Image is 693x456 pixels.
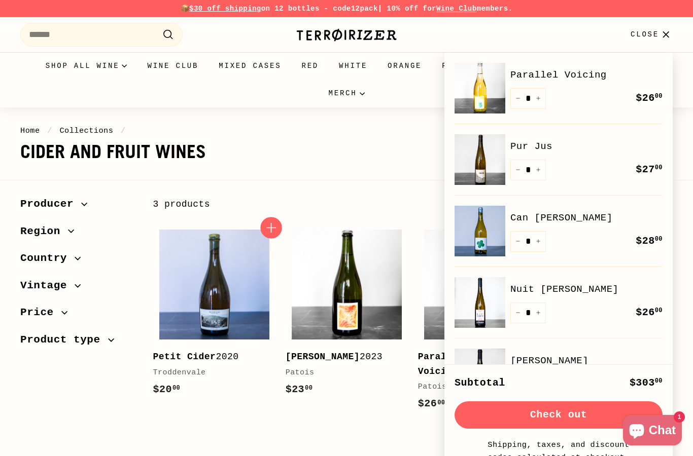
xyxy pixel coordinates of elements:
div: Troddenvale [153,367,265,379]
span: Close [631,29,659,40]
button: Increase item quantity by one [531,231,546,252]
span: $23 [286,384,313,395]
button: Price [20,301,137,329]
button: Reduce item quantity by one [510,88,526,109]
button: Reduce item quantity by one [510,302,526,323]
span: Price [20,304,61,321]
span: / [118,126,128,135]
span: Product type [20,331,108,349]
sup: 00 [172,385,180,392]
span: $26 [418,398,445,409]
span: Country [20,250,75,267]
sup: 00 [655,236,663,243]
a: Can [PERSON_NAME] [510,210,663,225]
span: $20 [153,384,181,395]
sup: 00 [655,93,663,100]
a: Petit Cider2020Troddenvale [153,223,275,408]
button: Region [20,220,137,248]
div: 3 products [153,197,413,212]
sup: 00 [655,164,663,171]
div: Subtotal [455,375,505,391]
b: Petit Cider [153,352,216,362]
a: Parallel Voicing [510,67,663,83]
sup: 00 [305,385,313,392]
span: $27 [636,164,663,175]
button: Reduce item quantity by one [510,160,526,180]
span: $26 [636,307,663,318]
h1: Cider and Fruit Wines [20,142,673,162]
button: Increase item quantity by one [531,88,546,109]
b: [PERSON_NAME] [286,352,360,362]
a: [PERSON_NAME] [510,353,663,368]
p: 📦 on 12 bottles - code | 10% off for members. [20,3,673,14]
span: $30 off shipping [189,5,261,13]
img: Can Marti [455,206,505,256]
button: Producer [20,193,137,220]
span: $26 [636,92,663,104]
span: / [45,126,55,135]
button: Country [20,247,137,275]
nav: breadcrumbs [20,125,673,137]
sup: 00 [437,399,445,406]
inbox-online-store-chat: Shopify online store chat [620,415,685,448]
span: Vintage [20,277,75,294]
a: Rosé [432,52,475,80]
button: Close [625,20,679,50]
sup: 00 [655,377,663,385]
a: Mixed Cases [209,52,291,80]
a: White [329,52,377,80]
summary: Merch [318,80,374,107]
b: Parallel Voicing [418,352,464,376]
img: Pur Jus [455,134,505,185]
a: Wine Club [137,52,209,80]
summary: Shop all wine [36,52,137,80]
sup: 00 [655,307,663,314]
a: Pur Jus [510,139,663,154]
span: Producer [20,196,81,213]
a: Red [291,52,329,80]
div: $303 [630,375,663,391]
div: 2023 [286,350,398,364]
a: Wine Club [436,5,477,13]
button: Reduce item quantity by one [510,231,526,252]
a: Nuit [PERSON_NAME] [510,282,663,297]
button: Vintage [20,275,137,302]
button: Increase item quantity by one [531,302,546,323]
strong: 12pack [351,5,378,13]
a: Orange [377,52,432,80]
img: Nuit Blanche [455,277,505,328]
div: Patois [418,381,530,393]
a: [PERSON_NAME]2023Patois [286,223,408,408]
div: 2020 [153,350,265,364]
img: Roditis [455,349,505,399]
a: Collections [59,126,113,135]
span: $28 [636,235,663,247]
button: Check out [455,401,663,429]
a: Parallel Voicing2024Patois [418,223,540,423]
div: 2024 [418,350,530,379]
a: Home [20,126,40,135]
span: Region [20,223,68,240]
button: Product type [20,329,137,356]
div: Patois [286,367,398,379]
button: Increase item quantity by one [531,160,546,180]
img: Parallel Voicing [455,63,505,113]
